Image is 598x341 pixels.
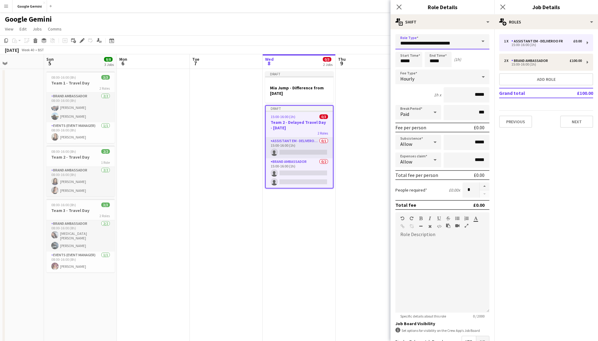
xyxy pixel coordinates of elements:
app-card-role: Events (Event Manager)1/108:00-16:00 (8h)[PERSON_NAME] [46,122,115,143]
span: 1 Role [101,160,110,165]
h3: Job Details [494,3,598,11]
div: 3 Jobs [104,62,114,67]
button: Next [560,116,593,128]
div: Draft [266,106,333,111]
button: Previous [499,116,532,128]
div: £0.00 [473,202,485,208]
button: Redo [409,216,414,221]
button: Google Gemini [13,0,47,12]
span: Allow [400,141,412,147]
button: Unordered List [455,216,459,221]
div: £0.00 x [449,187,460,193]
div: Set options for visibility on the Crew App’s Job Board [395,328,489,333]
span: View [5,26,13,32]
span: 3/3 [101,203,110,207]
h3: Team 2 - Travel Day [46,154,115,160]
div: 1h x [434,92,441,98]
h3: Role Details [391,3,494,11]
button: Clear Formatting [428,224,432,229]
app-job-card: DraftMia Jump - Difference from [DATE] [265,71,333,103]
button: Italic [428,216,432,221]
div: 1 x [504,39,511,43]
app-job-card: 08:00-16:00 (8h)3/3Team 1 - Travel Day2 RolesBrand Ambassador2/208:00-16:00 (8h)[PERSON_NAME][PER... [46,71,115,143]
span: 0/3 [319,114,328,119]
td: Grand total [499,88,557,98]
div: Fee per person [395,124,426,131]
div: BST [38,48,44,52]
span: Wed [265,56,274,62]
span: 2 Roles [99,214,110,218]
span: 0 / 2000 [468,314,489,318]
a: Edit [17,25,29,33]
div: Brand Ambassador [511,59,550,63]
button: Ordered List [464,216,469,221]
div: £0.00 [474,124,485,131]
button: Horizontal Line [419,224,423,229]
a: Jobs [30,25,44,33]
app-card-role: Events (Event Manager)1/108:00-16:00 (8h)[PERSON_NAME] [46,252,115,272]
div: £0.00 [474,172,485,178]
app-card-role: Assistant EM - Deliveroo FR0/115:00-16:00 (1h) [266,138,333,158]
span: 2 Roles [318,131,328,135]
span: 9 [337,60,346,67]
h1: Google Gemini [5,15,52,24]
span: Specific details about this role [395,314,451,318]
button: Undo [400,216,405,221]
span: Tue [192,56,199,62]
div: Total fee per person [395,172,438,178]
span: 2 Roles [99,86,110,91]
label: People required [395,187,427,193]
div: 2 Jobs [323,62,333,67]
div: 2 x [504,59,511,63]
span: Thu [338,56,346,62]
app-job-card: 08:00-16:00 (8h)2/2Team 2 - Travel Day1 RoleBrand Ambassador2/208:00-16:00 (8h)[PERSON_NAME][PERS... [46,145,115,196]
h3: Team 2 - Delayed Travel Day - [DATE] [266,120,333,131]
button: Increase [480,182,489,190]
span: Comms [48,26,62,32]
button: Strikethrough [446,216,450,221]
button: Bold [419,216,423,221]
button: Text Color [474,216,478,221]
span: 08:00-16:00 (8h) [51,75,76,80]
div: [DATE] [5,47,19,53]
button: Fullscreen [464,223,469,228]
app-job-card: Draft15:00-16:00 (1h)0/3Team 2 - Delayed Travel Day - [DATE]2 RolesAssistant EM - Deliveroo FR0/1... [265,105,333,188]
app-card-role: Brand Ambassador2/208:00-16:00 (8h)[PERSON_NAME][PERSON_NAME] [46,93,115,122]
h3: Mia Jump - Difference from [DATE] [265,85,333,96]
span: Edit [20,26,27,32]
td: £100.00 [557,88,593,98]
span: 15:00-16:00 (1h) [271,114,295,119]
div: Total fee [395,202,416,208]
span: Hourly [400,76,414,82]
div: £100.00 [570,59,582,63]
span: 5 [45,60,54,67]
div: Assistant EM - Deliveroo FR [511,39,565,43]
app-job-card: 08:00-16:00 (8h)3/3Team 3 - Travel Day2 RolesBrand Ambassador2/208:00-16:00 (8h)[MEDICAL_DATA][PE... [46,199,115,272]
span: 0/3 [323,57,331,62]
a: View [2,25,16,33]
span: Allow [400,159,412,165]
h3: Job Board Visibility [395,321,489,326]
span: 08:00-16:00 (8h) [51,203,76,207]
span: Jobs [33,26,42,32]
div: Roles [494,15,598,29]
button: Paste as plain text [446,223,450,228]
span: 2/2 [101,149,110,154]
div: Shift [391,15,494,29]
button: Add role [499,73,593,85]
span: 8 [264,60,274,67]
span: 08:00-16:00 (8h) [51,149,76,154]
h3: Team 3 - Travel Day [46,208,115,213]
a: Comms [45,25,64,33]
span: Sun [46,56,54,62]
app-card-role: Brand Ambassador2/208:00-16:00 (8h)[PERSON_NAME][PERSON_NAME] [46,167,115,196]
button: HTML Code [437,224,441,229]
h3: Team 1 - Travel Day [46,80,115,86]
span: Mon [119,56,127,62]
div: Draft [265,71,333,76]
span: 6 [118,60,127,67]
